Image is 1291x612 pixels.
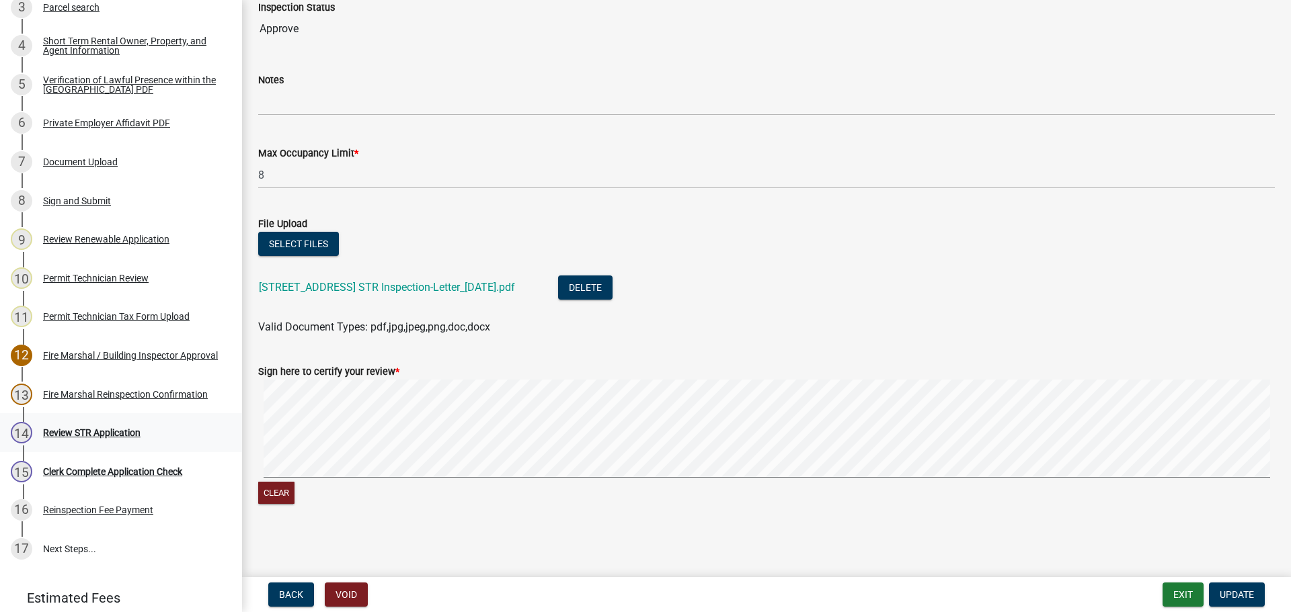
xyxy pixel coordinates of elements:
[43,157,118,167] div: Document Upload
[11,306,32,327] div: 11
[11,190,32,212] div: 8
[258,367,399,377] label: Sign here to certify your review
[258,76,284,85] label: Notes
[43,467,182,476] div: Clerk Complete Application Check
[11,267,32,289] div: 10
[11,461,32,482] div: 15
[11,345,32,366] div: 12
[279,589,303,600] span: Back
[1209,582,1265,607] button: Update
[43,312,190,321] div: Permit Technician Tax Form Upload
[558,275,613,300] button: Delete
[11,538,32,560] div: 17
[43,3,100,12] div: Parcel search
[43,351,218,360] div: Fire Marshal / Building Inspector Approval
[11,74,32,95] div: 5
[43,505,153,515] div: Reinspection Fee Payment
[11,422,32,443] div: 14
[43,75,221,94] div: Verification of Lawful Presence within the [GEOGRAPHIC_DATA] PDF
[11,35,32,56] div: 4
[258,3,335,13] label: Inspection Status
[258,320,490,333] span: Valid Document Types: pdf,jpg,jpeg,png,doc,docx
[268,582,314,607] button: Back
[43,273,149,283] div: Permit Technician Review
[43,196,111,206] div: Sign and Submit
[1220,589,1254,600] span: Update
[11,112,32,134] div: 6
[11,228,32,250] div: 9
[258,232,339,256] button: Select files
[258,149,358,159] label: Max Occupancy Limit
[325,582,368,607] button: Void
[258,482,295,504] button: Clear
[43,428,141,437] div: Review STR Application
[1163,582,1204,607] button: Exit
[43,234,169,244] div: Review Renewable Application
[43,118,170,128] div: Private Employer Affidavit PDF
[43,390,208,399] div: Fire Marshal Reinspection Confirmation
[258,220,307,229] label: File Upload
[11,151,32,173] div: 7
[11,584,221,611] a: Estimated Fees
[43,36,221,55] div: Short Term Rental Owner, Property, and Agent Information
[11,499,32,521] div: 16
[11,384,32,405] div: 13
[259,281,515,294] a: [STREET_ADDRESS] STR Inspection-Letter_[DATE].pdf
[558,282,613,295] wm-modal-confirm: Delete Document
